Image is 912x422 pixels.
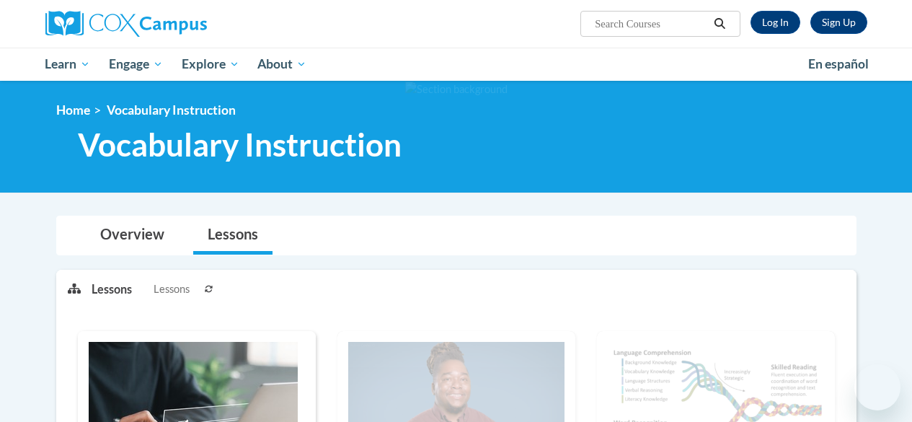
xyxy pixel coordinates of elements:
[593,15,709,32] input: Search Courses
[248,48,316,81] a: About
[99,48,172,81] a: Engage
[35,48,878,81] div: Main menu
[193,216,273,255] a: Lessons
[709,15,730,32] button: Search
[45,11,207,37] img: Cox Campus
[854,364,900,410] iframe: Button to launch messaging window
[810,11,867,34] a: Register
[45,56,90,73] span: Learn
[107,102,236,118] span: Vocabulary Instruction
[154,281,190,297] span: Lessons
[172,48,249,81] a: Explore
[799,49,878,79] a: En español
[109,56,163,73] span: Engage
[56,102,90,118] a: Home
[257,56,306,73] span: About
[808,56,869,71] span: En español
[36,48,100,81] a: Learn
[92,281,132,297] p: Lessons
[182,56,239,73] span: Explore
[86,216,179,255] a: Overview
[405,82,508,97] img: Section background
[45,11,305,37] a: Cox Campus
[78,126,402,164] span: Vocabulary Instruction
[751,11,800,34] a: Log In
